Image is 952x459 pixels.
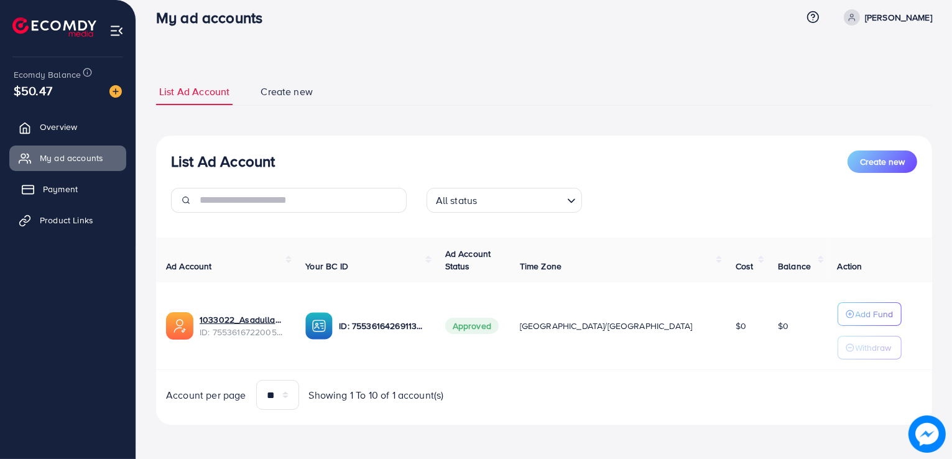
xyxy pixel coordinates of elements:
span: Payment [43,183,78,195]
button: Add Fund [838,302,902,326]
span: Overview [40,121,77,133]
button: Create new [848,151,917,173]
p: [PERSON_NAME] [865,10,932,25]
img: logo [12,17,96,37]
input: Search for option [481,189,561,210]
div: <span class='underline'>1033022_Asadullah_1758713672760</span></br>7553616722005753863 [200,313,285,339]
span: Ad Account [166,260,212,272]
h3: List Ad Account [171,152,275,170]
p: Add Fund [856,307,894,322]
img: menu [109,24,124,38]
span: Cost [736,260,754,272]
img: image [908,415,946,453]
a: My ad accounts [9,146,126,170]
span: $0 [736,320,746,332]
span: [GEOGRAPHIC_DATA]/[GEOGRAPHIC_DATA] [520,320,693,332]
span: Time Zone [520,260,561,272]
h3: My ad accounts [156,9,272,27]
span: Product Links [40,214,93,226]
span: Approved [445,318,499,334]
span: Ecomdy Balance [14,68,81,81]
a: Product Links [9,208,126,233]
span: Create new [860,155,905,168]
span: Showing 1 To 10 of 1 account(s) [309,388,444,402]
span: Account per page [166,388,246,402]
span: Balance [778,260,811,272]
a: Overview [9,114,126,139]
span: Create new [261,85,313,99]
span: List Ad Account [159,85,229,99]
div: Search for option [427,188,582,213]
span: My ad accounts [40,152,103,164]
button: Withdraw [838,336,902,359]
img: ic-ba-acc.ded83a64.svg [305,312,333,340]
p: Withdraw [856,340,892,355]
span: All status [433,192,480,210]
a: Payment [9,177,126,202]
span: Action [838,260,862,272]
a: [PERSON_NAME] [839,9,932,25]
span: $0 [778,320,788,332]
img: image [109,85,122,98]
span: Your BC ID [305,260,348,272]
p: ID: 7553616426911399943 [339,318,425,333]
a: 1033022_Asadullah_1758713672760 [200,313,285,326]
span: $50.47 [14,81,52,100]
span: ID: 7553616722005753863 [200,326,285,338]
img: ic-ads-acc.e4c84228.svg [166,312,193,340]
span: Ad Account Status [445,248,491,272]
